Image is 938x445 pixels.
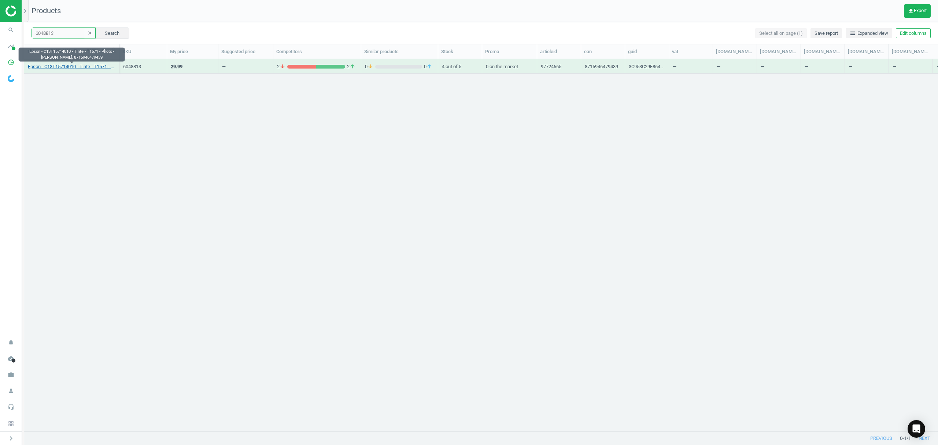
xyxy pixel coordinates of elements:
[893,60,929,73] div: —
[7,434,15,443] i: chevron_right
[4,23,18,37] i: search
[892,48,930,55] div: [DOMAIN_NAME](image_url)
[4,39,18,53] i: timeline
[280,63,285,70] i: arrow_downward
[584,48,622,55] div: ean
[908,8,927,14] span: Export
[8,75,14,82] img: wGWNvw8QSZomAAAAABJRU5ErkJggg==
[804,48,842,55] div: [DOMAIN_NAME](description)
[673,60,709,73] div: —
[221,48,270,55] div: Suggested price
[486,60,533,73] div: 0 on the market
[368,63,373,70] i: arrow_downward
[906,435,911,442] span: / 1
[815,30,838,37] span: Save report
[2,434,20,443] button: chevron_right
[761,60,797,73] div: —
[32,27,96,38] input: SKU/Title search
[485,48,534,55] div: Promo
[277,63,287,70] span: 2
[716,48,754,55] div: [DOMAIN_NAME](brand)
[863,432,900,445] button: previous
[345,63,357,70] span: 2
[5,5,58,16] img: ajHJNr6hYgQAAAAASUVORK5CYII=
[908,8,914,14] i: get_app
[4,335,18,349] i: notifications
[908,420,925,438] div: Open Intercom Messenger
[848,48,886,55] div: [DOMAIN_NAME](ean)
[95,27,129,38] button: Search
[24,59,938,423] div: grid
[87,30,92,36] i: clear
[441,48,479,55] div: Stock
[759,30,803,37] span: Select all on page (1)
[222,63,226,73] div: —
[426,63,432,70] i: arrow_upward
[805,60,841,73] div: —
[911,432,938,445] button: next
[84,28,95,38] button: clear
[628,48,666,55] div: guid
[846,28,892,38] button: horizontal_splitExpanded view
[350,63,355,70] i: arrow_upward
[170,48,215,55] div: My price
[850,30,888,37] span: Expanded view
[900,435,906,442] span: 0 - 1
[850,30,856,36] i: horizontal_split
[365,63,375,70] span: 0
[541,63,561,73] div: 97724665
[672,48,710,55] div: vat
[4,384,18,398] i: person
[442,60,478,73] div: 4 out of 5
[123,63,163,70] div: 6048813
[540,48,578,55] div: articleid
[760,48,798,55] div: [DOMAIN_NAME](delivery)
[717,60,753,73] div: —
[585,63,618,73] div: 8715946479439
[810,28,842,38] button: Save report
[4,352,18,365] i: cloud_done
[422,63,434,70] span: 0
[28,63,115,70] a: Epson - C13T15714010 - Tinte - T1571 - Photo - [PERSON_NAME], 8715946479439
[21,7,29,15] i: chevron_right
[364,48,435,55] div: Similar products
[896,28,931,38] button: Edit columns
[276,48,358,55] div: Competitors
[629,63,665,73] div: 3C953C29F8648C0FE06365033D0AFB5F
[19,48,125,62] div: Epson - C13T15714010 - Tinte - T1571 - Photo - [PERSON_NAME], 8715946479439
[171,63,182,70] div: 29.99
[4,400,18,414] i: headset_mic
[849,60,885,73] div: —
[122,48,164,55] div: SKU
[4,55,18,69] i: pie_chart_outlined
[904,4,931,18] button: get_appExport
[4,368,18,382] i: work
[32,6,61,15] span: Products
[755,28,807,38] button: Select all on page (1)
